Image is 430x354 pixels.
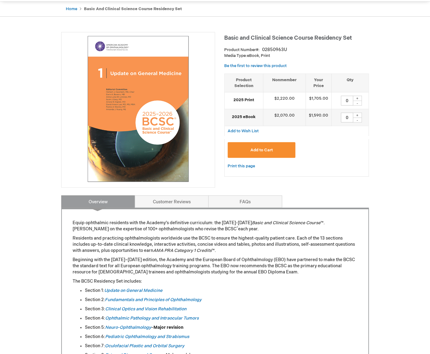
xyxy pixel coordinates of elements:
img: Basic and Clinical Science Course Residency Set [65,35,212,182]
td: $2,220.00 [263,92,305,109]
td: $1,590.00 [305,109,331,126]
p: Equip ophthalmic residents with the Academy’s definitive curriculum: the [DATE]-[DATE] ™. [PERSON... [73,220,357,232]
li: Section 6: [85,334,357,340]
sup: ® [237,226,238,230]
li: Section 4: [85,315,357,321]
th: Qty [331,74,368,92]
li: Section 7: [85,343,357,349]
li: Section 5: – [85,324,357,331]
p: Residents and practicing ophthalmologists worldwide use the BCSC to ensure the highest-quality pa... [73,235,357,254]
td: $2,070.00 [263,109,305,126]
a: Customer Reviews [135,195,209,208]
p: eBook, Print [224,53,369,59]
em: Basic and Clinical Science Course [252,220,321,225]
span: Add to Cart [250,148,273,153]
strong: Basic and Clinical Science Course Residency Set [84,6,182,11]
a: Home [66,6,77,11]
div: - [352,117,362,122]
strong: Product Number [224,47,260,52]
strong: Major revision [153,325,183,330]
li: Section 3: [85,306,357,312]
div: 02850963U [262,47,287,53]
a: Add to Wish List [228,128,259,133]
a: Overview [61,195,135,208]
a: FAQs [208,195,282,208]
span: Basic and Clinical Science Course Residency Set [224,35,352,41]
a: Print this page [228,162,255,170]
a: Be the first to review this product [224,63,287,68]
a: Ophthalmic Pathology and Intraocular Tumors [105,316,199,321]
a: Pediatric Ophthalmology and Strabismus [105,334,189,339]
strong: Media Type: [224,53,247,58]
a: Clinical Optics and Vision Rehabilitation [105,306,186,312]
th: Your Price [305,74,331,92]
td: $1,705.00 [305,92,331,109]
button: Add to Cart [228,142,295,158]
a: Neuro-Ophthalmology [105,325,151,330]
strong: 2025 eBook [228,114,260,120]
em: AMA PRA Category 1 Credits [153,248,212,253]
p: Beginning with the [DATE]–[DATE] edition, the Academy and the European Board of Ophthalmology (EB... [73,257,357,275]
div: + [352,113,362,118]
li: Section 2: [85,297,357,303]
span: Add to Wish List [228,129,259,133]
div: + [352,96,362,101]
a: Fundamentals and Principles of Ophthalmology [105,297,201,302]
input: Qty [341,96,353,105]
a: Update on General Medicine [104,288,162,293]
strong: 2025 Print [228,97,260,103]
a: Oculofacial Plastic and Orbital Surgery [105,343,184,348]
input: Qty [341,113,353,122]
th: Product Selection [225,74,263,92]
th: Nonmember [263,74,305,92]
div: - [352,101,362,105]
li: Section 1: [85,288,357,294]
p: The BCSC Residency Set includes: [73,278,357,284]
